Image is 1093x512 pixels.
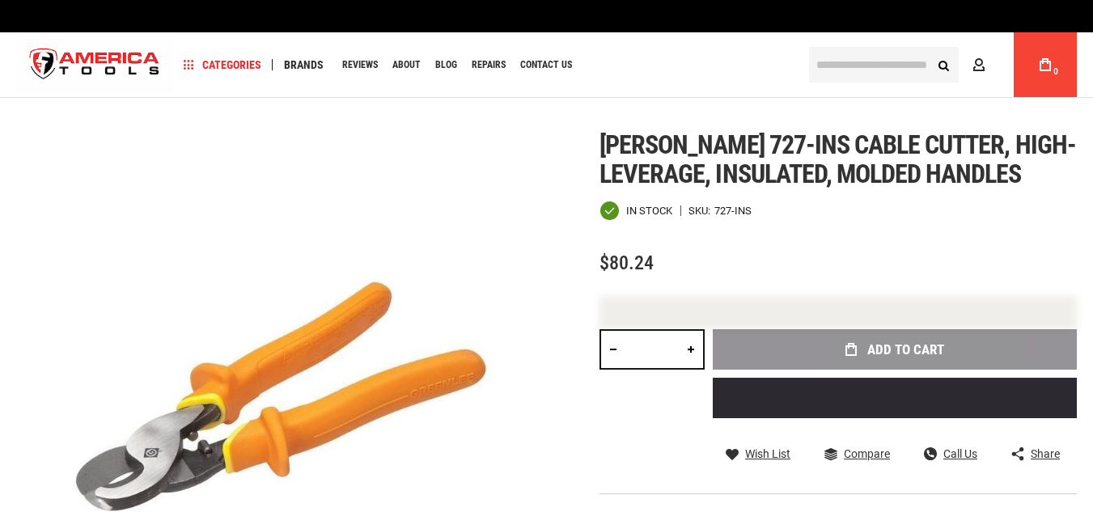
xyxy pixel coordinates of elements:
span: Call Us [943,448,977,459]
span: Repairs [472,60,506,70]
img: America Tools [16,35,173,95]
a: Call Us [924,446,977,461]
a: Blog [428,54,464,76]
span: Compare [844,448,890,459]
a: Brands [277,54,331,76]
a: Contact Us [513,54,579,76]
a: Wish List [726,446,790,461]
span: Share [1031,448,1060,459]
span: Categories [184,59,261,70]
span: $80.24 [599,252,654,274]
a: Repairs [464,54,513,76]
div: Availability [599,201,672,221]
div: 727-INS [714,205,752,216]
span: [PERSON_NAME] 727-ins cable cutter, high-leverage, insulated, molded handles [599,129,1076,189]
span: Brands [284,59,324,70]
a: Categories [176,54,269,76]
span: Blog [435,60,457,70]
a: Reviews [335,54,385,76]
span: Wish List [745,448,790,459]
a: 0 [1030,32,1061,97]
span: In stock [626,205,672,216]
span: Reviews [342,60,378,70]
a: store logo [16,35,173,95]
button: Search [928,49,959,80]
span: About [392,60,421,70]
span: 0 [1053,67,1058,76]
a: About [385,54,428,76]
strong: SKU [688,205,714,216]
a: Compare [824,446,890,461]
span: Contact Us [520,60,572,70]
